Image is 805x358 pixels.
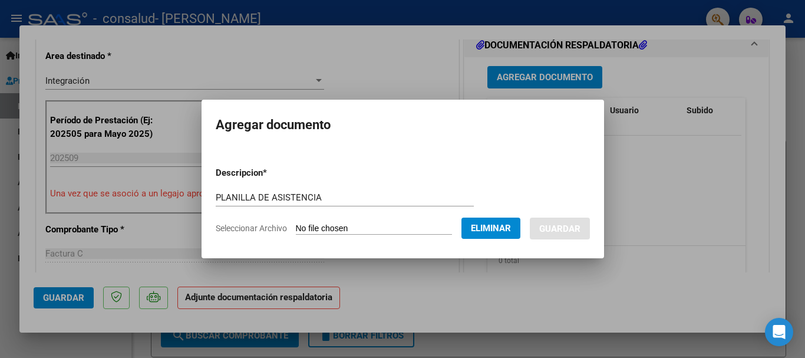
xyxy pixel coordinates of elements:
span: Eliminar [471,223,511,234]
button: Guardar [530,218,590,239]
p: Descripcion [216,166,328,180]
div: Open Intercom Messenger [765,318,793,346]
span: Seleccionar Archivo [216,224,287,233]
button: Eliminar [461,218,520,239]
h2: Agregar documento [216,114,590,136]
span: Guardar [539,224,580,234]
